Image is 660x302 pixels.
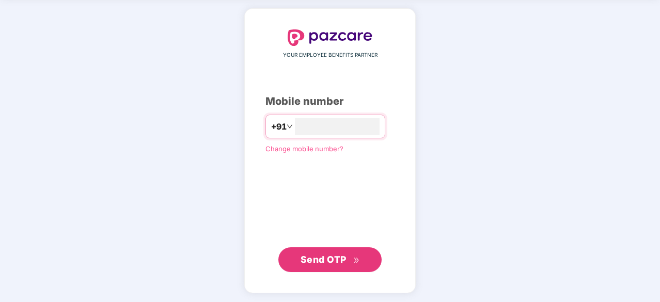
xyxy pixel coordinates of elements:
[287,123,293,130] span: down
[278,247,382,272] button: Send OTPdouble-right
[265,145,343,153] a: Change mobile number?
[283,51,378,59] span: YOUR EMPLOYEE BENEFITS PARTNER
[353,257,360,264] span: double-right
[301,254,347,265] span: Send OTP
[271,120,287,133] span: +91
[265,93,395,109] div: Mobile number
[288,29,372,46] img: logo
